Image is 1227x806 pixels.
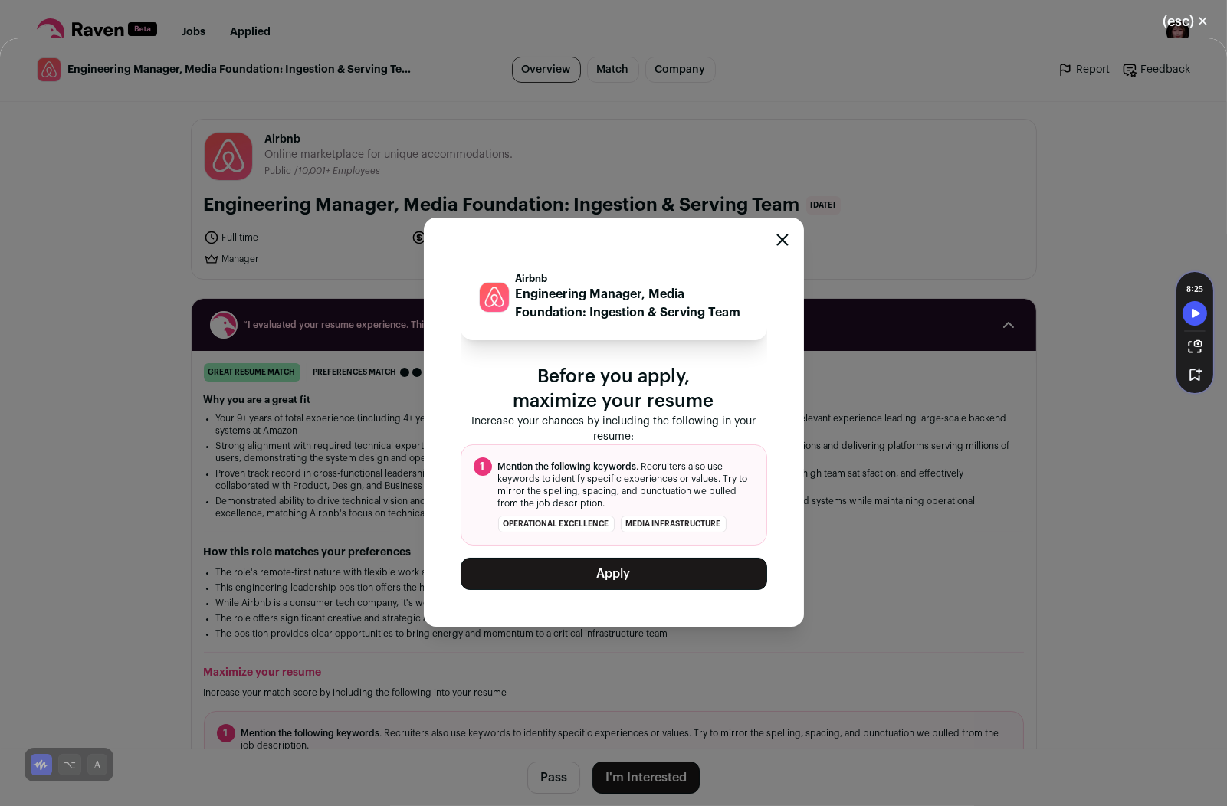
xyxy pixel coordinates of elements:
[498,516,615,532] li: operational excellence
[461,365,767,414] p: Before you apply, maximize your resume
[621,516,727,532] li: media infrastructure
[461,558,767,590] button: Apply
[776,234,789,246] button: Close modal
[461,414,767,444] p: Increase your chances by including the following in your resume:
[498,460,754,509] span: . Recruiters also use keywords to identify specific experiences or values. Try to mirror the spel...
[1144,5,1227,38] button: Close modal
[516,285,749,322] p: Engineering Manager, Media Foundation: Ingestion & Serving Team
[474,457,492,476] span: 1
[516,273,749,285] p: Airbnb
[480,283,509,312] img: 7ce577d4c60d86e6b0596865b4382bfa94f83f1f30dc48cf96374cf203c6e0db.jpg
[498,462,637,471] span: Mention the following keywords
